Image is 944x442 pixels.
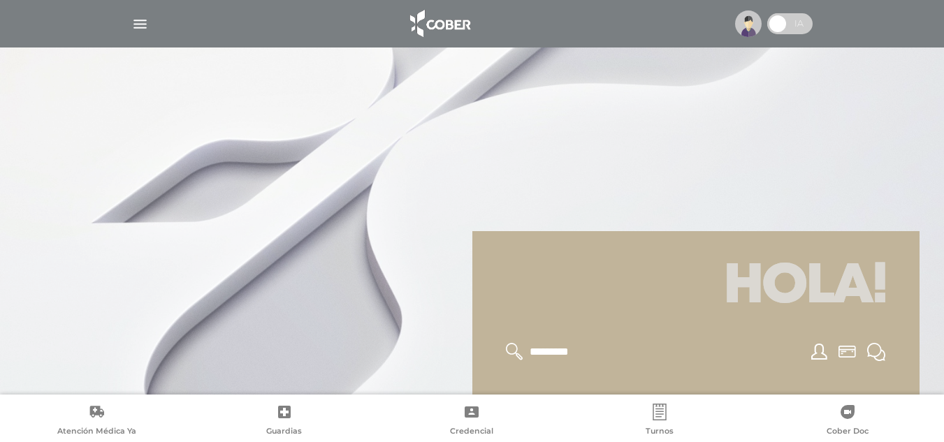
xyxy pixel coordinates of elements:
[402,7,476,40] img: logo_cober_home-white.png
[489,248,903,326] h1: Hola!
[735,10,762,37] img: profile-placeholder.svg
[753,404,941,439] a: Cober Doc
[191,404,379,439] a: Guardias
[131,15,149,33] img: Cober_menu-lines-white.svg
[3,404,191,439] a: Atención Médica Ya
[646,426,674,439] span: Turnos
[450,426,493,439] span: Credencial
[57,426,136,439] span: Atención Médica Ya
[378,404,566,439] a: Credencial
[266,426,302,439] span: Guardias
[566,404,754,439] a: Turnos
[827,426,869,439] span: Cober Doc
